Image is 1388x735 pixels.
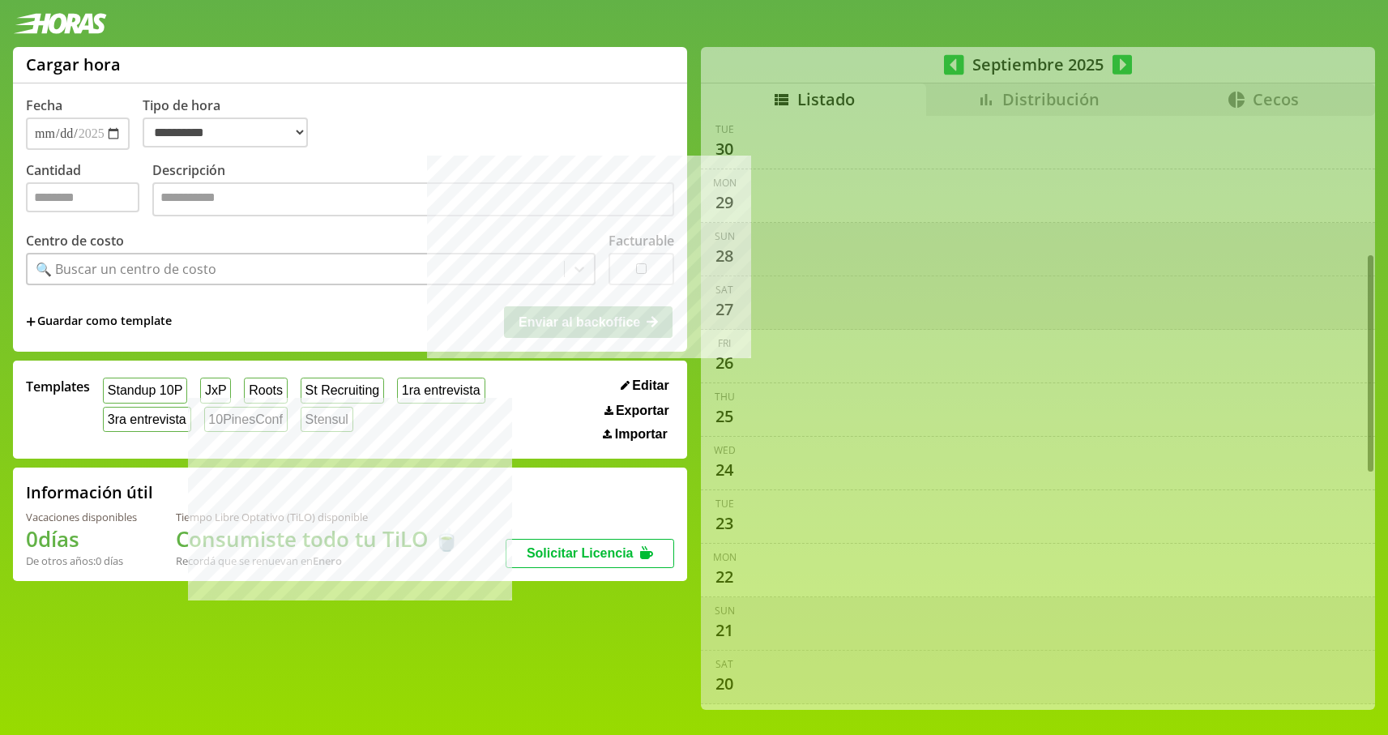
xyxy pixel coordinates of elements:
[143,96,321,150] label: Tipo de hora
[176,524,459,553] h1: Consumiste todo tu TiLO 🍵
[200,378,231,403] button: JxP
[397,378,485,403] button: 1ra entrevista
[244,378,287,403] button: Roots
[176,553,459,568] div: Recordá que se renuevan en
[152,182,674,216] textarea: Descripción
[506,539,674,568] button: Solicitar Licencia
[36,260,216,278] div: 🔍 Buscar un centro de costo
[26,378,90,395] span: Templates
[615,427,668,442] span: Importar
[176,510,459,524] div: Tiempo Libre Optativo (TiLO) disponible
[13,13,107,34] img: logotipo
[26,313,36,331] span: +
[301,378,384,403] button: St Recruiting
[26,481,153,503] h2: Información útil
[26,553,137,568] div: De otros años: 0 días
[26,524,137,553] h1: 0 días
[26,313,172,331] span: +Guardar como template
[103,407,191,432] button: 3ra entrevista
[26,96,62,114] label: Fecha
[204,407,288,432] button: 10PinesConf
[632,378,668,393] span: Editar
[143,118,308,147] select: Tipo de hora
[313,553,342,568] b: Enero
[26,510,137,524] div: Vacaciones disponibles
[301,407,353,432] button: Stensul
[26,53,121,75] h1: Cargar hora
[26,232,124,250] label: Centro de costo
[26,161,152,220] label: Cantidad
[616,378,674,394] button: Editar
[616,404,669,418] span: Exportar
[600,403,674,419] button: Exportar
[152,161,674,220] label: Descripción
[527,546,634,560] span: Solicitar Licencia
[103,378,187,403] button: Standup 10P
[26,182,139,212] input: Cantidad
[609,232,674,250] label: Facturable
